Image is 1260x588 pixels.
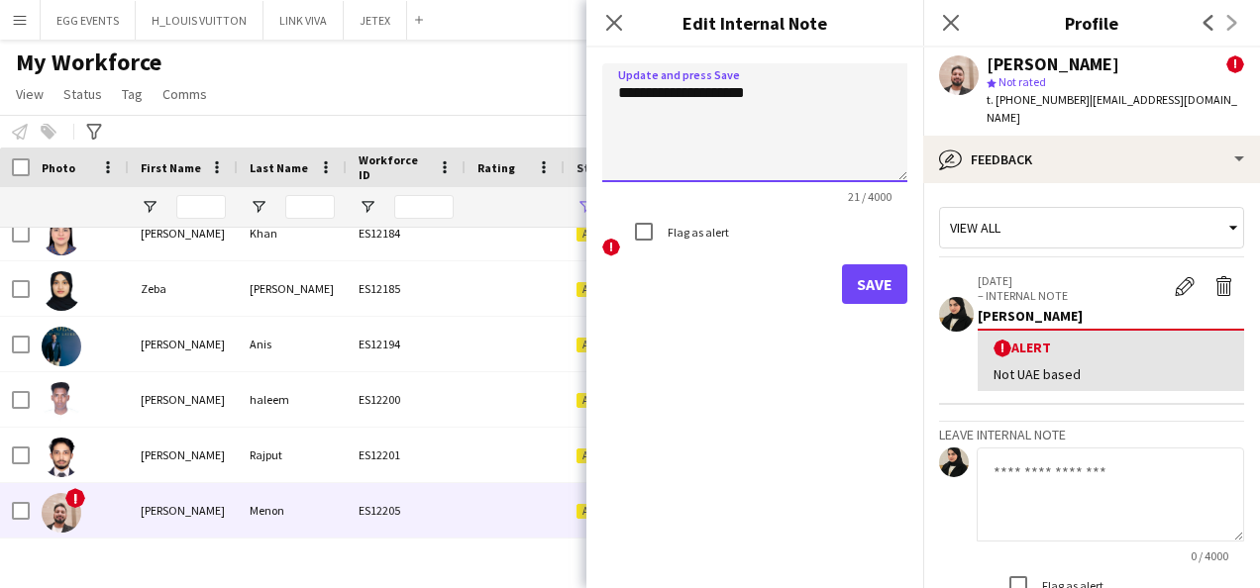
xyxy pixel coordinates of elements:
[238,261,347,316] div: [PERSON_NAME]
[250,160,308,175] span: Last Name
[664,225,729,240] label: Flag as alert
[263,1,344,40] button: LINK VIVA
[832,189,907,204] span: 21 / 4000
[577,198,594,216] button: Open Filter Menu
[238,428,347,482] div: Rajput
[359,198,376,216] button: Open Filter Menu
[16,48,161,77] span: My Workforce
[602,239,620,256] span: !
[978,307,1244,325] div: [PERSON_NAME]
[42,327,81,366] img: Abdullah Anis
[285,195,335,219] input: Last Name Filter Input
[250,198,267,216] button: Open Filter Menu
[577,227,638,242] span: Applicant
[141,198,158,216] button: Open Filter Menu
[63,85,102,103] span: Status
[238,483,347,538] div: Menon
[238,206,347,260] div: Khan
[994,340,1011,357] span: !
[394,195,454,219] input: Workforce ID Filter Input
[129,372,238,427] div: [PERSON_NAME]
[42,438,81,477] img: Snehil Rajput
[987,55,1119,73] div: [PERSON_NAME]
[42,493,81,533] img: Sudeep Menon
[114,81,151,107] a: Tag
[82,120,106,144] app-action-btn: Advanced filters
[238,372,347,427] div: haleem
[577,282,638,297] span: Applicant
[477,160,515,175] span: Rating
[129,261,238,316] div: Zeba
[8,81,52,107] a: View
[577,338,638,352] span: Applicant
[978,288,1165,303] p: – INTERNAL NOTE
[65,488,85,508] span: !
[42,382,81,422] img: munzer haleem
[842,264,907,304] button: Save
[129,483,238,538] div: [PERSON_NAME]
[347,261,466,316] div: ES12185
[987,92,1090,107] span: t. [PHONE_NUMBER]
[994,339,1228,357] div: Alert
[359,152,430,182] span: Workforce ID
[939,426,1244,443] h3: Leave internal note
[42,271,81,311] img: Zeba Abdul Gafoor
[162,85,207,103] span: Comms
[42,216,81,255] img: Zareen Khan
[238,317,347,371] div: Anis
[586,10,923,36] h3: Edit Internal Note
[141,160,201,175] span: First Name
[1226,55,1244,73] span: !
[347,428,466,482] div: ES12201
[978,273,1165,288] p: [DATE]
[344,1,407,40] button: JETEX
[923,136,1260,183] div: Feedback
[122,85,143,103] span: Tag
[347,206,466,260] div: ES12184
[950,219,1000,237] span: View all
[129,317,238,371] div: [PERSON_NAME]
[42,160,75,175] span: Photo
[994,365,1228,383] div: Not UAE based
[1175,548,1244,563] span: 0 / 4000
[998,74,1046,89] span: Not rated
[16,85,44,103] span: View
[347,317,466,371] div: ES12194
[129,206,238,260] div: [PERSON_NAME]
[577,448,638,463] span: Applicant
[987,92,1237,125] span: | [EMAIL_ADDRESS][DOMAIN_NAME]
[347,483,466,538] div: ES12205
[347,372,466,427] div: ES12200
[155,81,215,107] a: Comms
[923,10,1260,36] h3: Profile
[41,1,136,40] button: EGG EVENTS
[55,81,110,107] a: Status
[577,504,638,519] span: Applicant
[577,160,615,175] span: Status
[129,428,238,482] div: [PERSON_NAME]
[176,195,226,219] input: First Name Filter Input
[577,393,638,408] span: Applicant
[136,1,263,40] button: H_LOUIS VUITTON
